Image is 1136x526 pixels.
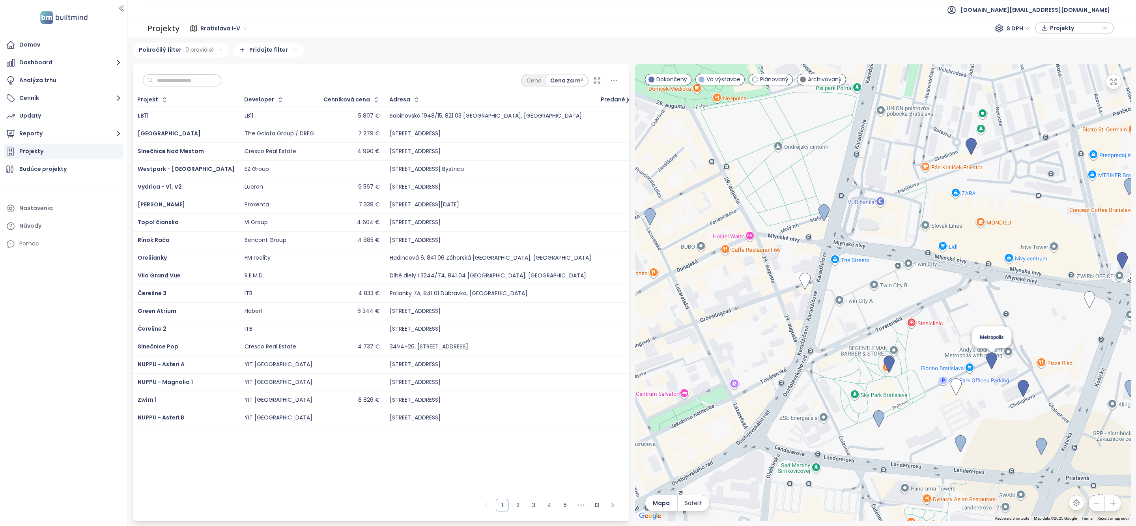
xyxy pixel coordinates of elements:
[359,201,380,208] div: 7 339 €
[133,43,229,58] div: Pokročilý filter
[1097,516,1129,520] a: Report a map error
[19,111,41,121] div: Updaty
[138,307,176,315] span: Green Atrium
[138,414,184,421] a: NUPPU - Asteri B
[645,495,677,511] button: Mapa
[323,97,370,102] div: Cenníková cena
[389,97,410,102] div: Adresa
[138,218,179,226] a: Topoľčianska
[656,75,687,84] span: Dokončený
[245,361,312,368] div: YIT [GEOGRAPHIC_DATA]
[244,97,274,102] div: Developer
[390,219,441,226] div: [STREET_ADDRESS]
[543,499,556,511] li: 4
[245,166,269,173] div: EZ Group
[185,45,213,54] span: 0 pravidiel
[390,397,441,404] div: [STREET_ADDRESS]
[544,499,555,511] a: 4
[575,499,587,511] span: •••
[138,112,148,120] span: LB11
[678,495,709,511] button: Satelit
[4,73,123,88] a: Analýza trhu
[390,272,586,279] div: Dlhé diely I 3244/74, 841 04 [GEOGRAPHIC_DATA], [GEOGRAPHIC_DATA]
[390,308,441,315] div: [STREET_ADDRESS]
[590,499,603,511] li: 13
[200,22,247,34] span: Bratislava I-V
[512,499,524,511] li: 2
[358,397,380,404] div: 8 826 €
[637,511,663,521] a: Open this area in Google Maps (opens a new window)
[601,97,652,102] span: Predané jednotky
[1050,22,1101,34] span: Projekty
[496,499,508,511] a: 1
[138,254,167,262] a: Orešianky
[528,499,540,511] a: 3
[358,130,380,137] div: 7 279 €
[138,147,204,155] a: Slnečnice Nad Mestom
[4,55,123,71] button: Dashboard
[1034,516,1077,520] span: Map data ©2025 Google
[358,343,380,350] div: 4 737 €
[138,289,166,297] span: Čerešne 3
[19,203,53,213] div: Nastavenia
[808,75,842,84] span: Archivovaný
[559,499,571,511] a: 5
[4,161,123,177] a: Budúce projekty
[390,290,527,297] div: Polianky 7A, 841 01 Dúbravka, [GEOGRAPHIC_DATA]
[357,308,380,315] div: 6 344 €
[138,325,166,333] a: Čerešne 2
[245,308,262,315] div: Haberl
[1082,516,1093,520] a: Terms (opens in new tab)
[138,396,157,404] a: Zwirn 1
[138,129,201,137] a: [GEOGRAPHIC_DATA]
[138,165,235,173] a: Westpark - [GEOGRAPHIC_DATA]
[390,343,468,350] div: 34V4+26, [STREET_ADDRESS]
[245,326,252,333] div: ITB
[390,414,441,421] div: [STREET_ADDRESS]
[245,148,296,155] div: Cresco Real Estate
[979,334,1003,340] span: Metropolis
[245,219,268,226] div: VI Group
[390,326,441,333] div: [STREET_ADDRESS]
[357,148,380,155] div: 4 990 €
[358,112,380,120] div: 5 807 €
[245,183,263,191] div: Lucron
[358,237,380,244] div: 4 885 €
[245,343,296,350] div: Cresco Real Estate
[245,255,271,262] div: FM reality
[357,219,380,226] div: 4 604 €
[390,166,464,173] div: [STREET_ADDRESS] Bystrica
[138,236,170,244] a: Rínok Rača
[637,511,663,521] img: Google
[575,499,587,511] li: Nasledujúcich 5 strán
[390,379,441,386] div: [STREET_ADDRESS]
[606,499,619,511] button: right
[245,272,264,279] div: R.E.M.D.
[19,164,67,174] div: Budúce projekty
[245,379,312,386] div: YIT [GEOGRAPHIC_DATA]
[245,130,314,137] div: The Galata Group / DRFG
[138,343,178,350] a: Slnečnice Pop
[390,130,441,137] div: [STREET_ADDRESS]
[606,499,619,511] li: Nasledujúca strana
[138,200,185,208] a: [PERSON_NAME]
[358,290,380,297] div: 4 833 €
[137,97,158,102] div: Projekt
[245,112,253,120] div: LB11
[484,503,489,507] span: left
[138,378,193,386] a: NUPPU - Magnolia 1
[138,183,182,191] a: Vydrica - V1, V2
[390,183,441,191] div: [STREET_ADDRESS]
[138,271,181,279] a: Vila Grand Vue
[245,414,312,421] div: YIT [GEOGRAPHIC_DATA]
